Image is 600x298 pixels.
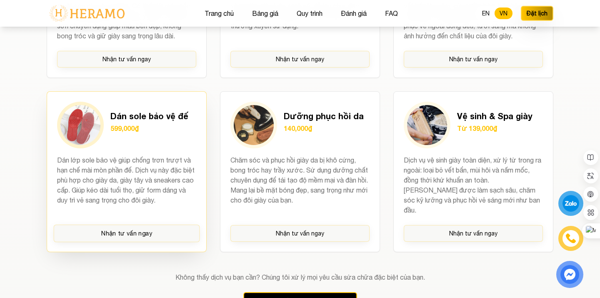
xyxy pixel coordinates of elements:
[294,8,325,19] button: Quy trình
[382,8,400,19] button: FAQ
[202,8,236,19] button: Trang chủ
[566,234,576,243] img: phone-icon
[47,5,127,22] img: logo-with-text.png
[477,8,495,19] button: EN
[54,225,200,242] button: Nhận tư vấn ngay
[47,272,553,282] p: Không thấy dịch vụ bạn cần? Chúng tôi xử lý mọi yêu cầu sửa chữa đặc biệt của bạn.
[284,123,364,133] p: 140,000₫
[57,155,196,215] p: Dán lớp sole bảo vệ giúp chống trơn trượt và hạn chế mài mòn phần đế. Dịch vụ này đặc biệt phù hợ...
[234,105,274,145] img: Dưỡng phục hồi da
[60,105,100,145] img: Dán sole bảo vệ đế
[230,155,370,215] p: Chăm sóc và phục hồi giày da bị khô cứng, bong tróc hay trầy xước. Sử dụng dưỡng chất chuyên dụng...
[495,8,512,19] button: VN
[284,110,364,122] h3: Dưỡng phục hồi da
[57,51,196,68] button: Nhận tư vấn ngay
[457,110,532,122] h3: Vệ sinh & Spa giày
[338,8,369,19] button: Đánh giá
[230,51,370,68] button: Nhận tư vấn ngay
[404,155,543,215] p: Dịch vụ vệ sinh giày toàn diện, xử lý từ trong ra ngoài: loại bỏ vết bẩn, mùi hôi và nấm mốc, đồn...
[404,225,543,242] button: Nhận tư vấn ngay
[407,105,447,145] img: Vệ sinh & Spa giày
[404,51,543,68] button: Nhận tư vấn ngay
[560,227,582,250] a: phone-icon
[250,8,281,19] button: Bảng giá
[110,110,188,122] h3: Dán sole bảo vệ đế
[521,6,553,21] button: Đặt lịch
[230,225,370,242] button: Nhận tư vấn ngay
[457,123,532,133] p: Từ 139,000₫
[110,123,188,133] p: 599,000₫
